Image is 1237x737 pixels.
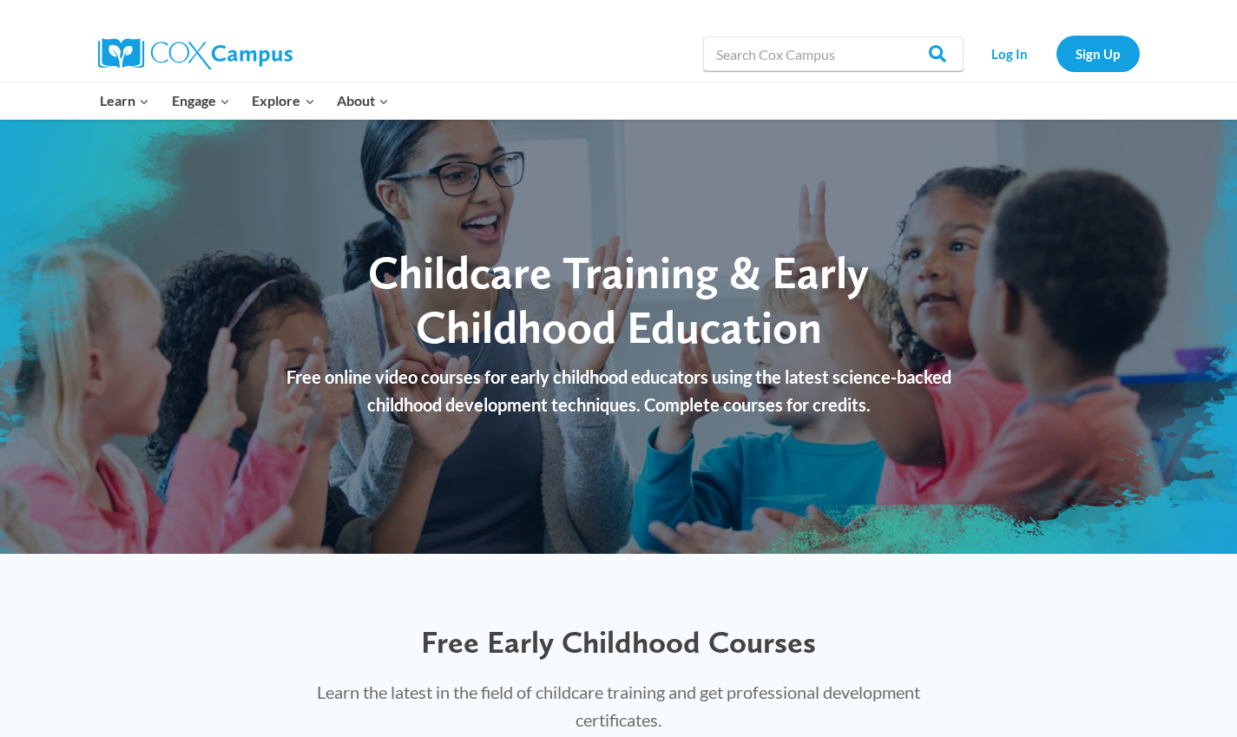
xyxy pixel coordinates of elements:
[368,245,869,353] span: Childcare Training & Early Childhood Education
[703,36,964,71] input: Search Cox Campus
[421,623,816,661] span: Free Early Childhood Courses
[283,678,955,734] p: Learn the latest in the field of childcare training and get professional development certificates.
[337,89,389,112] span: About
[1056,36,1140,71] a: Sign Up
[172,89,230,112] span: Engage
[972,36,1140,71] nav: Secondary Navigation
[100,89,149,112] span: Learn
[252,89,314,112] span: Explore
[89,82,400,119] nav: Primary Navigation
[98,38,293,69] img: Cox Campus
[972,36,1048,71] a: Log In
[267,363,971,418] p: Free online video courses for early childhood educators using the latest science-backed childhood...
